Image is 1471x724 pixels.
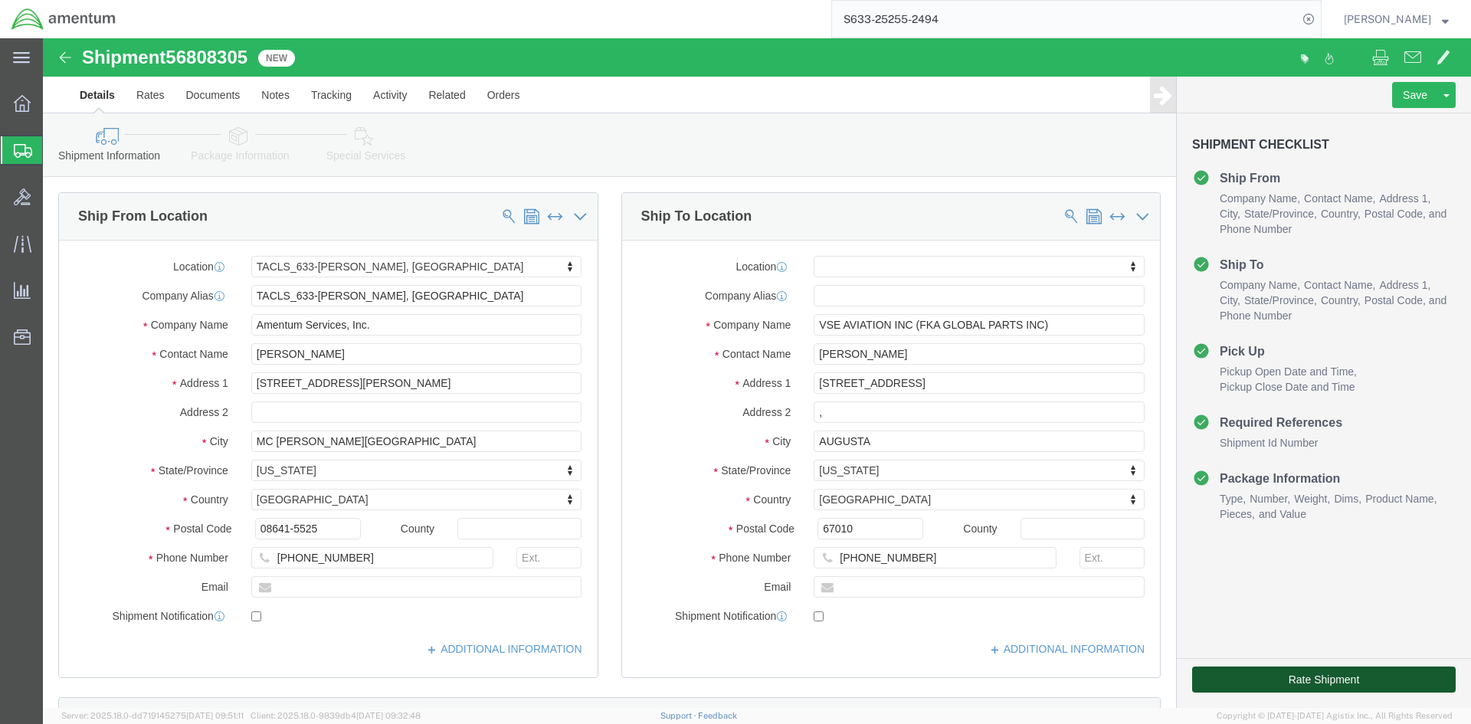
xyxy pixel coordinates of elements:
a: Feedback [698,711,737,720]
span: Copyright © [DATE]-[DATE] Agistix Inc., All Rights Reserved [1217,709,1453,722]
a: Support [660,711,699,720]
span: Client: 2025.18.0-9839db4 [251,711,421,720]
iframe: FS Legacy Container [43,38,1471,708]
span: [DATE] 09:51:11 [186,711,244,720]
button: [PERSON_NAME] [1343,10,1450,28]
span: Jimmy Harwell [1344,11,1431,28]
span: Server: 2025.18.0-dd719145275 [61,711,244,720]
span: [DATE] 09:32:48 [356,711,421,720]
input: Search for shipment number, reference number [832,1,1298,38]
img: logo [11,8,116,31]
